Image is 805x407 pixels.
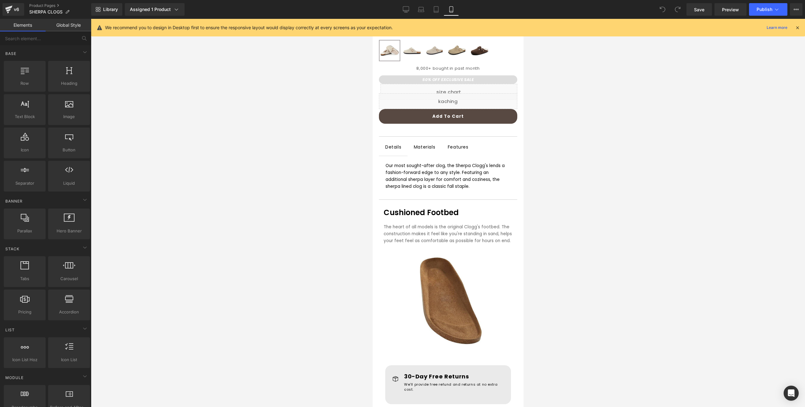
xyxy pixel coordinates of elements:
a: Product Pages [29,3,91,8]
span: Liquid [50,180,88,187]
strong: 30-Day Free Returns [31,354,96,361]
span: Publish [757,7,772,12]
div: Details [13,124,29,132]
span: Image [50,113,88,120]
span: Preview [722,6,739,13]
button: Undo [656,3,669,16]
div: Open Intercom Messenger [784,386,799,401]
a: Learn more [764,24,790,31]
span: Icon List Hoz [6,356,44,363]
div: Materials [41,124,63,132]
span: Stack [5,246,20,252]
span: The heart of all models is the original Clogg's footbed. The construction makes it feel like you'... [11,205,139,225]
img: Sherpa Clogg's [29,22,49,42]
div: We'll provide free refund and returns at no extra cost. [30,363,135,373]
p: 8,000+ bought in past month [6,46,145,53]
a: Laptop [414,3,429,16]
span: Text Block [6,113,44,120]
img: Sherpa Clogg's [97,22,117,42]
a: Mobile [444,3,459,16]
div: Our most sought-after clog, the Sherpa Clogg's lends a fashion-forward edge to any style. Featuri... [13,144,138,171]
img: Sherpa Clogg's [52,22,72,42]
div: Features [75,124,96,132]
div: v6 [13,5,20,14]
span: Pricing [6,309,44,315]
span: Icon [6,147,44,153]
a: Global Style [46,19,91,31]
span: Base [5,51,17,57]
a: Preview [714,3,747,16]
button: Redo [671,3,684,16]
span: Hero Banner [50,228,88,234]
span: Banner [5,198,23,204]
a: Desktop [398,3,414,16]
p: We recommend you to design in Desktop first to ensure the responsive layout would display correct... [105,24,393,31]
span: Icon List [50,356,88,363]
span: Tabs [6,275,44,282]
span: Heading [50,80,88,87]
span: List [5,327,15,333]
strong: 50% OFF EXCLUSIVE SALE [50,58,101,63]
span: Save [694,6,704,13]
span: Button [50,147,88,153]
span: Carousel [50,275,88,282]
a: New Library [91,3,122,16]
span: Cushioned Footbed [11,188,86,199]
span: Module [5,375,24,381]
a: Tablet [429,3,444,16]
span: Separator [6,180,44,187]
button: Add To Cart [6,90,145,105]
a: v6 [3,3,24,16]
span: Parallax [6,228,44,234]
span: Library [103,7,118,12]
img: Sherpa Clogg's [74,22,94,42]
span: SHERPA CLOGS [29,9,63,14]
button: Publish [749,3,787,16]
span: Row [6,80,44,87]
button: More [790,3,802,16]
img: Sherpa Clogg's [7,22,27,42]
span: Accordion [50,309,88,315]
div: Assigned 1 Product [130,6,180,13]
